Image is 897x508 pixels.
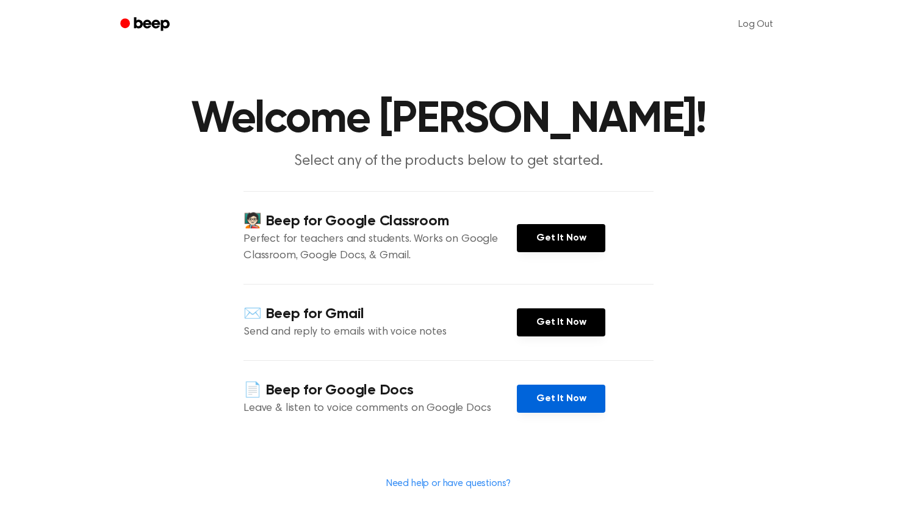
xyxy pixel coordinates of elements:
[136,98,761,142] h1: Welcome [PERSON_NAME]!
[243,211,517,231] h4: 🧑🏻‍🏫 Beep for Google Classroom
[243,324,517,341] p: Send and reply to emails with voice notes
[112,13,181,37] a: Beep
[517,224,605,252] a: Get It Now
[517,385,605,413] a: Get It Now
[386,479,511,488] a: Need help or have questions?
[214,151,683,172] p: Select any of the products below to get started.
[243,380,517,401] h4: 📄 Beep for Google Docs
[243,231,517,264] p: Perfect for teachers and students. Works on Google Classroom, Google Docs, & Gmail.
[726,10,785,39] a: Log Out
[517,308,605,336] a: Get It Now
[243,304,517,324] h4: ✉️ Beep for Gmail
[243,401,517,417] p: Leave & listen to voice comments on Google Docs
